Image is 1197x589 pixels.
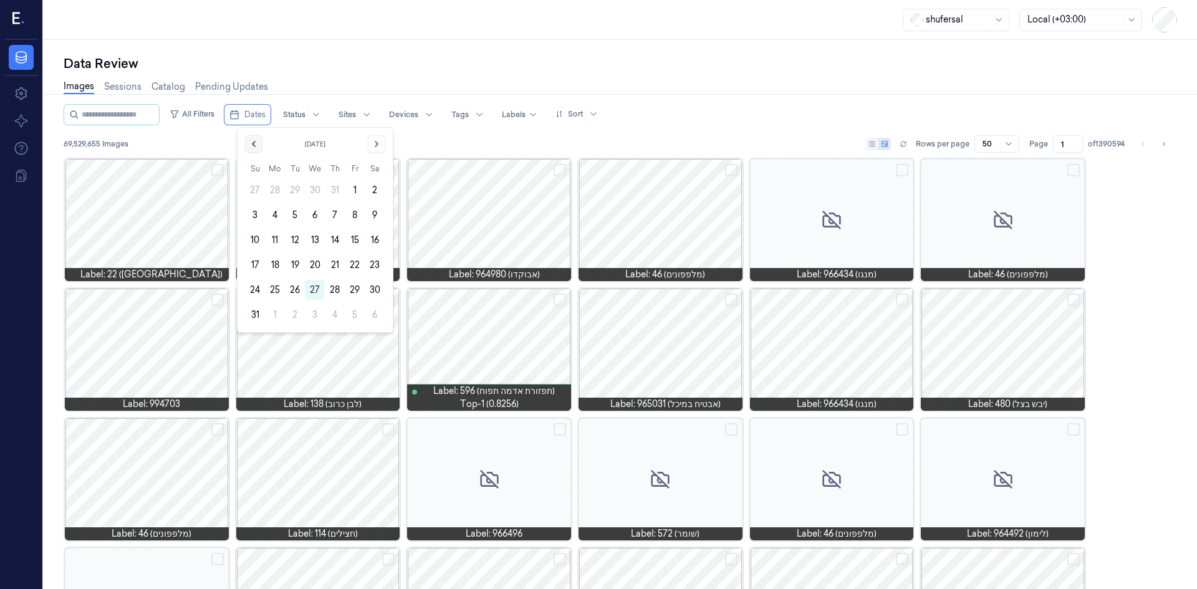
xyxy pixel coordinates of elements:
button: Select row [211,423,224,436]
span: Label: 966434 (מנגו) [797,398,877,411]
span: Label: 46 (מלפפונים) [625,268,705,281]
button: Monday, July 28th, 2025 [265,180,285,200]
button: Friday, August 22nd, 2025 [345,255,365,275]
button: Saturday, September 6th, 2025 [365,305,385,325]
button: Tuesday, August 26th, 2025 [285,280,305,300]
span: Label: 46 (מלפפונים) [112,527,191,540]
button: Select row [725,164,738,176]
button: Today, Wednesday, August 27th, 2025 [305,280,325,300]
span: Page [1029,138,1048,150]
span: Label: 22 ([GEOGRAPHIC_DATA]) [80,268,223,281]
button: Select row [896,294,908,306]
button: Thursday, July 31st, 2025 [325,180,345,200]
button: Wednesday, August 13th, 2025 [305,230,325,250]
button: Tuesday, August 5th, 2025 [285,205,305,225]
button: Select row [1067,294,1080,306]
button: Friday, August 15th, 2025 [345,230,365,250]
div: Data Review [64,55,1177,72]
button: Thursday, August 21st, 2025 [325,255,345,275]
span: Label: 966434 (מנגו) [797,268,877,281]
button: Monday, September 1st, 2025 [265,305,285,325]
button: Select row [1067,423,1080,436]
button: Tuesday, September 2nd, 2025 [285,305,305,325]
button: Wednesday, August 6th, 2025 [305,205,325,225]
p: Rows per page [916,138,969,150]
button: Sunday, August 31st, 2025 [245,305,265,325]
button: Wednesday, July 30th, 2025 [305,180,325,200]
a: Images [64,80,94,94]
span: Label: 964492 (לימון) [967,527,1049,540]
span: Label: 46 (מלפפונים) [968,268,1048,281]
button: Select row [211,294,224,306]
button: Saturday, August 23rd, 2025 [365,255,385,275]
button: Sunday, July 27th, 2025 [245,180,265,200]
th: Sunday [245,163,265,175]
span: Label: 114 (חצילים) [288,527,358,540]
span: Label: 966496 [466,527,522,540]
a: Pending Updates [195,80,268,93]
button: Friday, August 1st, 2025 [345,180,365,200]
button: Thursday, August 28th, 2025 [325,280,345,300]
button: Thursday, August 7th, 2025 [325,205,345,225]
button: Monday, August 25th, 2025 [265,280,285,300]
span: Label: 965031 (אבטיח במיכל) [610,398,721,411]
a: Catalog [151,80,185,93]
table: August 2025 [245,163,385,325]
span: top-1 (0.8256) [460,398,519,411]
button: Select row [382,553,395,565]
a: Sessions [104,80,142,93]
button: Go to the Previous Month [245,135,262,153]
button: Select row [554,423,566,436]
button: Sunday, August 17th, 2025 [245,255,265,275]
button: Select row [725,294,738,306]
button: Tuesday, August 19th, 2025 [285,255,305,275]
th: Wednesday [305,163,325,175]
button: Monday, August 18th, 2025 [265,255,285,275]
button: Tuesday, July 29th, 2025 [285,180,305,200]
span: Label: 596 (תפזורת אדמה תפוח) [433,385,555,398]
button: Select row [725,553,738,565]
button: Select row [554,164,566,176]
button: Select row [896,164,908,176]
span: Label: 994703 [123,398,180,411]
span: Label: 138 (לבן כרוב) [284,398,362,411]
button: Sunday, August 10th, 2025 [245,230,265,250]
button: [DATE] [270,135,360,153]
th: Friday [345,163,365,175]
span: 69,529,655 Images [64,138,128,150]
button: Monday, August 11th, 2025 [265,230,285,250]
button: Select row [1067,164,1080,176]
span: Label: 46 (מלפפונים) [797,527,877,540]
th: Tuesday [285,163,305,175]
th: Saturday [365,163,385,175]
button: Friday, September 5th, 2025 [345,305,365,325]
span: Dates [244,109,266,120]
button: Select row [1067,553,1080,565]
button: Select row [725,423,738,436]
button: Friday, August 29th, 2025 [345,280,365,300]
button: All Filters [165,104,219,124]
button: Select row [554,553,566,565]
button: Go to next page [1155,135,1172,153]
button: Select row [896,553,908,565]
button: Go to the Next Month [368,135,385,153]
button: Thursday, August 14th, 2025 [325,230,345,250]
button: Select row [554,294,566,306]
span: Label: 480 (יבש בצל) [968,398,1047,411]
button: Wednesday, August 20th, 2025 [305,255,325,275]
button: Select row [211,553,224,565]
button: Select row [382,423,395,436]
button: Saturday, August 2nd, 2025 [365,180,385,200]
span: of 1390594 [1088,138,1125,150]
th: Thursday [325,163,345,175]
button: Saturday, August 16th, 2025 [365,230,385,250]
button: Select row [211,164,224,176]
button: Wednesday, September 3rd, 2025 [305,305,325,325]
button: Dates [224,105,271,125]
button: Friday, August 8th, 2025 [345,205,365,225]
button: Sunday, August 24th, 2025 [245,280,265,300]
th: Monday [265,163,285,175]
button: Saturday, August 30th, 2025 [365,280,385,300]
span: Label: 572 (שומר) [631,527,699,540]
button: Monday, August 4th, 2025 [265,205,285,225]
